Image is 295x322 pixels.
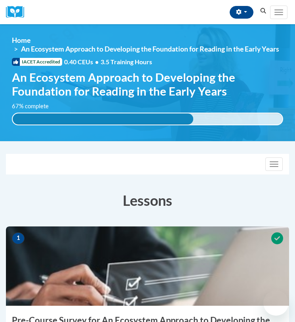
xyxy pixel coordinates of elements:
[13,113,193,125] div: 67% complete
[12,36,30,44] a: Home
[95,58,99,65] span: •
[230,6,253,19] button: Account Settings
[6,190,289,210] h3: Lessons
[21,45,279,53] span: An Ecosystem Approach to Developing the Foundation for Reading in the Early Years
[6,6,30,18] img: Logo brand
[12,102,57,111] label: 67% complete
[12,70,283,98] span: An Ecosystem Approach to Developing the Foundation for Reading in the Early Years
[263,290,289,316] iframe: Button to launch messaging window
[6,226,289,306] img: Course Image
[12,58,62,66] span: IACET Accredited
[257,6,269,16] button: Search
[101,58,152,65] span: 3.5 Training Hours
[6,6,30,18] a: Cox Campus
[64,57,101,66] span: 0.40 CEUs
[12,232,25,244] span: 1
